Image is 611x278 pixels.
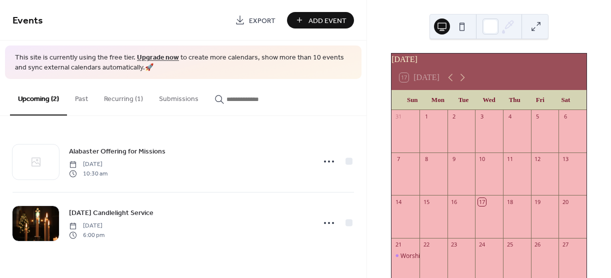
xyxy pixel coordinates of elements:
[478,155,485,163] div: 10
[391,53,586,65] div: [DATE]
[450,155,458,163] div: 9
[476,90,502,110] div: Wed
[308,15,346,26] span: Add Event
[69,221,104,230] span: [DATE]
[137,51,179,64] a: Upgrade now
[534,198,541,205] div: 19
[534,113,541,120] div: 5
[67,79,96,114] button: Past
[450,198,458,205] div: 16
[534,155,541,163] div: 12
[227,12,283,28] a: Export
[10,79,67,115] button: Upcoming (2)
[249,15,275,26] span: Export
[534,241,541,248] div: 26
[478,113,485,120] div: 3
[553,90,578,110] div: Sat
[96,79,151,114] button: Recurring (1)
[506,155,513,163] div: 11
[69,230,104,239] span: 6:00 pm
[287,12,354,28] button: Add Event
[450,90,476,110] div: Tue
[425,90,450,110] div: Mon
[502,90,527,110] div: Thu
[561,241,569,248] div: 27
[394,113,402,120] div: 31
[478,241,485,248] div: 24
[561,198,569,205] div: 20
[527,90,553,110] div: Fri
[561,155,569,163] div: 13
[394,155,402,163] div: 7
[394,198,402,205] div: 14
[69,145,165,157] a: Alabaster Offering for Missions
[15,53,351,72] span: This site is currently using the free tier. to create more calendars, show more than 10 events an...
[506,198,513,205] div: 18
[69,208,153,218] span: [DATE] Candlelight Service
[399,90,425,110] div: Sun
[422,198,430,205] div: 15
[506,241,513,248] div: 25
[506,113,513,120] div: 4
[422,241,430,248] div: 22
[394,241,402,248] div: 21
[422,113,430,120] div: 1
[151,79,206,114] button: Submissions
[12,11,43,30] span: Events
[450,113,458,120] div: 2
[400,251,535,260] div: Worship and Adult [DEMOGRAPHIC_DATA] Study
[450,241,458,248] div: 23
[561,113,569,120] div: 6
[422,155,430,163] div: 8
[69,207,153,218] a: [DATE] Candlelight Service
[69,146,165,157] span: Alabaster Offering for Missions
[478,198,485,205] div: 17
[69,169,107,178] span: 10:30 am
[69,160,107,169] span: [DATE]
[391,251,419,260] div: Worship and Adult Bible Study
